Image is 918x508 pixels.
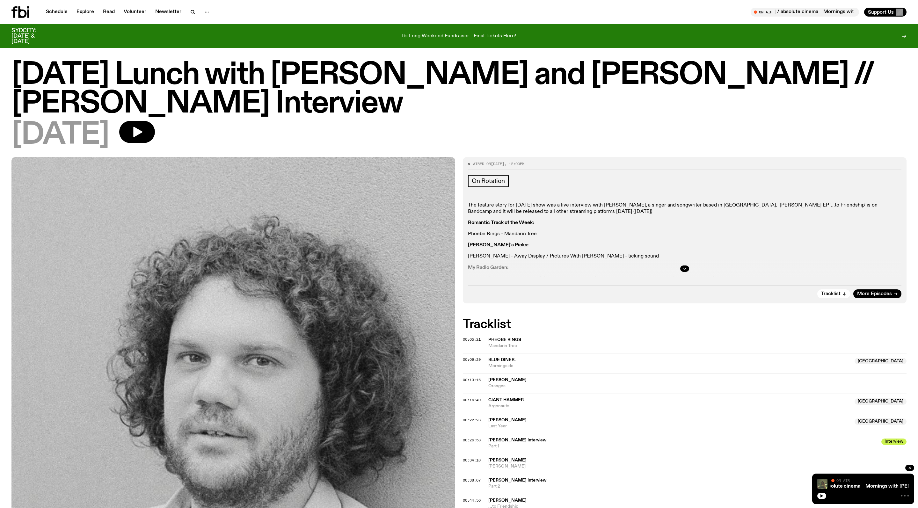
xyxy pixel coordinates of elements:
[463,358,481,361] button: 00:09:29
[473,161,491,166] span: Aired on
[488,444,499,448] span: Part 1
[463,338,481,341] button: 00:05:21
[868,9,894,15] span: Support Us
[11,121,109,149] span: [DATE]
[463,417,481,423] span: 00:22:23
[488,337,521,342] span: Pheobe Rings
[857,292,892,296] span: More Episodes
[463,319,907,330] h2: Tracklist
[821,292,841,296] span: Tracklist
[853,289,901,298] a: More Episodes
[488,498,527,503] span: [PERSON_NAME]
[468,253,901,259] p: [PERSON_NAME] - Away Display / Pictures With [PERSON_NAME] - ticking sound
[468,220,534,225] strong: Romantic Track of the Week:
[463,439,481,442] button: 00:26:58
[504,161,524,166] span: , 12:00pm
[488,403,851,409] span: Argonauts
[855,418,907,425] span: [GEOGRAPHIC_DATA]
[99,8,119,17] a: Read
[463,357,481,362] span: 00:09:29
[11,28,52,44] h3: SYDCITY: [DATE] & [DATE]
[73,8,98,17] a: Explore
[463,499,481,502] button: 00:44:50
[463,418,481,422] button: 00:22:23
[488,477,878,483] span: [PERSON_NAME] Interview
[488,343,907,349] span: Mandarin Tree
[855,398,907,405] span: [GEOGRAPHIC_DATA]
[488,383,907,389] span: Oranges
[463,459,481,462] button: 00:34:18
[488,458,527,462] span: [PERSON_NAME]
[468,243,528,248] strong: [PERSON_NAME]'s Picks:
[488,484,500,489] span: Part 2
[463,337,481,342] span: 00:05:21
[463,377,481,382] span: 00:13:16
[488,437,878,443] span: [PERSON_NAME] Interview
[488,423,851,429] span: Last Year
[463,479,481,482] button: 00:38:07
[742,484,860,489] a: Mornings with [PERSON_NAME] / absolute cinema
[488,463,907,469] span: [PERSON_NAME]
[817,289,850,298] button: Tracklist
[463,478,481,483] span: 00:38:07
[463,398,481,402] button: 00:16:49
[463,378,481,382] button: 00:13:16
[488,363,851,369] span: Morningside
[855,358,907,364] span: [GEOGRAPHIC_DATA]
[151,8,185,17] a: Newsletter
[463,438,481,443] span: 00:26:58
[488,418,527,422] span: [PERSON_NAME]
[463,397,481,403] span: 00:16:49
[11,61,907,118] h1: [DATE] Lunch with [PERSON_NAME] and [PERSON_NAME] // [PERSON_NAME] Interview
[881,439,907,445] span: Interview
[468,175,509,187] a: On Rotation
[817,479,827,489] img: Jim Kretschmer in a really cute outfit with cute braids, standing on a train holding up a peace s...
[488,398,524,402] span: Giant Hammer
[120,8,150,17] a: Volunteer
[402,33,516,39] p: fbi Long Weekend Fundraiser - Final Tickets Here!
[472,178,505,185] span: On Rotation
[468,231,901,237] p: Phoebe Rings - Mandarin Tree
[491,161,504,166] span: [DATE]
[836,478,850,483] span: On Air
[468,202,901,214] p: The feature story for [DATE] show was a live interview with [PERSON_NAME], a singer and songwrite...
[864,8,907,17] button: Support Us
[463,498,481,503] span: 00:44:50
[751,8,859,17] button: On AirMornings with [PERSON_NAME] / absolute cinemaMornings with [PERSON_NAME] / absolute cinema
[488,378,527,382] span: [PERSON_NAME]
[42,8,71,17] a: Schedule
[463,458,481,463] span: 00:34:18
[488,358,516,362] span: blue diner.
